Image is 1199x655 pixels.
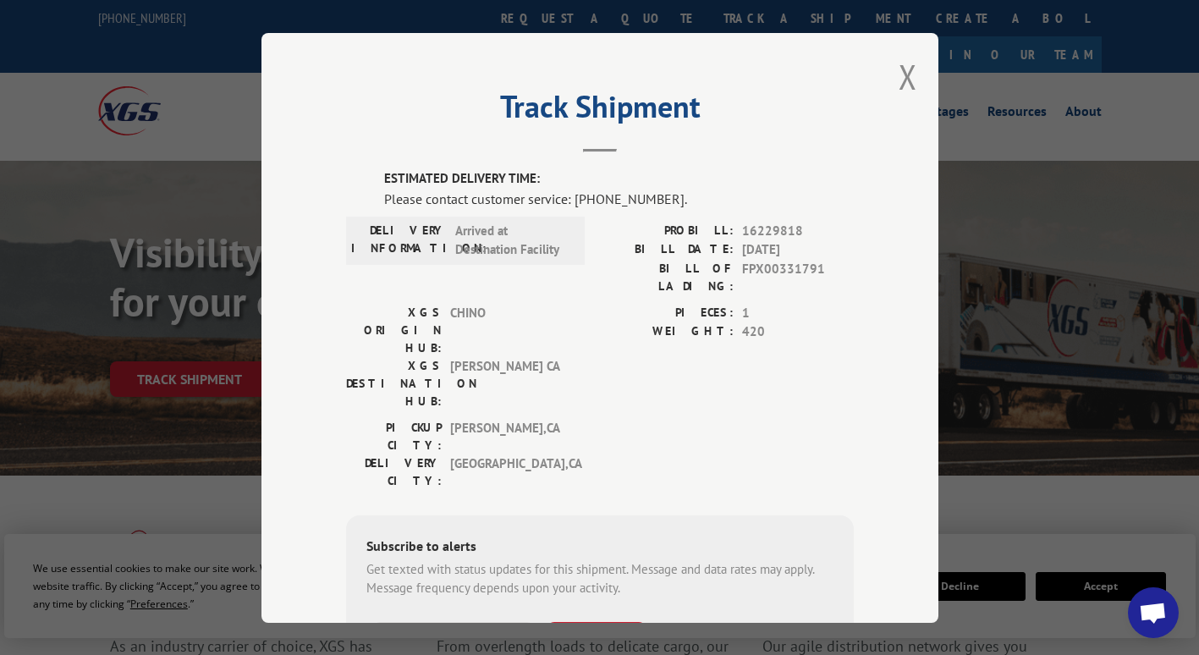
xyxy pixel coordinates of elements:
span: 1 [742,303,854,322]
label: XGS ORIGIN HUB: [346,303,442,356]
span: [DATE] [742,240,854,260]
div: Open chat [1128,587,1179,638]
span: [PERSON_NAME] , CA [450,418,564,454]
label: ESTIMATED DELIVERY TIME: [384,169,854,189]
span: CHINO [450,303,564,356]
div: Subscribe to alerts [366,535,833,559]
label: PROBILL: [600,221,734,240]
span: 420 [742,322,854,342]
label: PICKUP CITY: [346,418,442,454]
span: [PERSON_NAME] CA [450,356,564,410]
label: WEIGHT: [600,322,734,342]
button: Close modal [899,54,917,99]
label: DELIVERY INFORMATION: [351,221,447,259]
div: Please contact customer service: [PHONE_NUMBER]. [384,188,854,208]
label: PIECES: [600,303,734,322]
span: [GEOGRAPHIC_DATA] , CA [450,454,564,489]
h2: Track Shipment [346,95,854,127]
span: Arrived at Destination Facility [455,221,569,259]
label: BILL OF LADING: [600,259,734,294]
label: BILL DATE: [600,240,734,260]
label: DELIVERY CITY: [346,454,442,489]
label: XGS DESTINATION HUB: [346,356,442,410]
span: FPX00331791 [742,259,854,294]
span: 16229818 [742,221,854,240]
div: Get texted with status updates for this shipment. Message and data rates may apply. Message frequ... [366,559,833,597]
